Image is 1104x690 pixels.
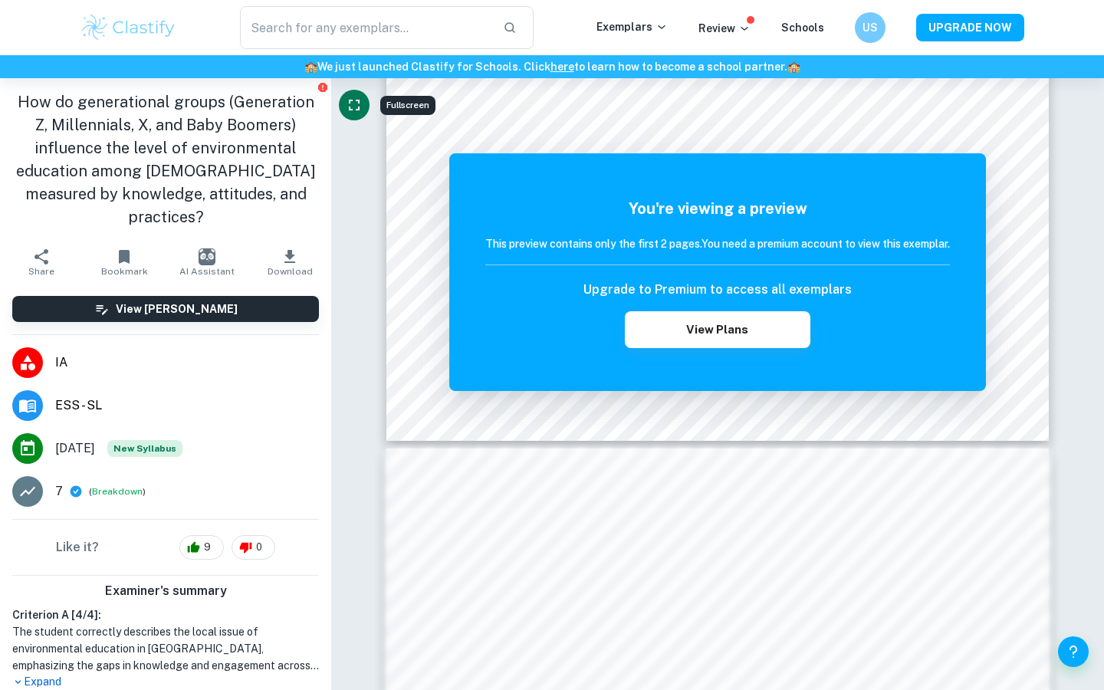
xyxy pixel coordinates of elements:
[6,582,325,600] h6: Examiner's summary
[12,674,319,690] p: Expand
[596,18,668,35] p: Exemplars
[317,81,328,93] button: Report issue
[248,540,271,555] span: 0
[199,248,215,265] img: AI Assistant
[55,396,319,415] span: ESS - SL
[12,623,319,674] h1: The student correctly describes the local issue of environmental education in [GEOGRAPHIC_DATA], ...
[1058,636,1089,667] button: Help and Feedback
[268,266,313,277] span: Download
[89,485,146,499] span: ( )
[55,439,95,458] span: [DATE]
[92,485,143,498] button: Breakdown
[107,440,182,457] span: New Syllabus
[107,440,182,457] div: Starting from the May 2026 session, the ESS IA requirements have changed. We created this exempla...
[787,61,800,73] span: 🏫
[916,14,1024,41] button: UPGRADE NOW
[80,12,177,43] img: Clastify logo
[855,12,886,43] button: US
[380,96,435,115] div: Fullscreen
[12,90,319,228] h1: How do generational groups (Generation Z, Millennials, X, and Baby Boomers) influence the level o...
[28,266,54,277] span: Share
[55,482,63,501] p: 7
[166,241,248,284] button: AI Assistant
[3,58,1101,75] h6: We just launched Clastify for Schools. Click to learn how to become a school partner.
[485,235,950,252] h6: This preview contains only the first 2 pages. You need a premium account to view this exemplar.
[583,281,852,299] h6: Upgrade to Premium to access all exemplars
[550,61,574,73] a: here
[240,6,491,49] input: Search for any exemplars...
[101,266,148,277] span: Bookmark
[56,538,99,557] h6: Like it?
[862,19,879,36] h6: US
[625,311,810,348] button: View Plans
[12,296,319,322] button: View [PERSON_NAME]
[698,20,751,37] p: Review
[304,61,317,73] span: 🏫
[12,606,319,623] h6: Criterion A [ 4 / 4 ]:
[55,353,319,372] span: IA
[179,266,235,277] span: AI Assistant
[781,21,824,34] a: Schools
[83,241,166,284] button: Bookmark
[485,197,950,220] h5: You're viewing a preview
[339,90,370,120] button: Fullscreen
[116,301,238,317] h6: View [PERSON_NAME]
[248,241,331,284] button: Download
[195,540,219,555] span: 9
